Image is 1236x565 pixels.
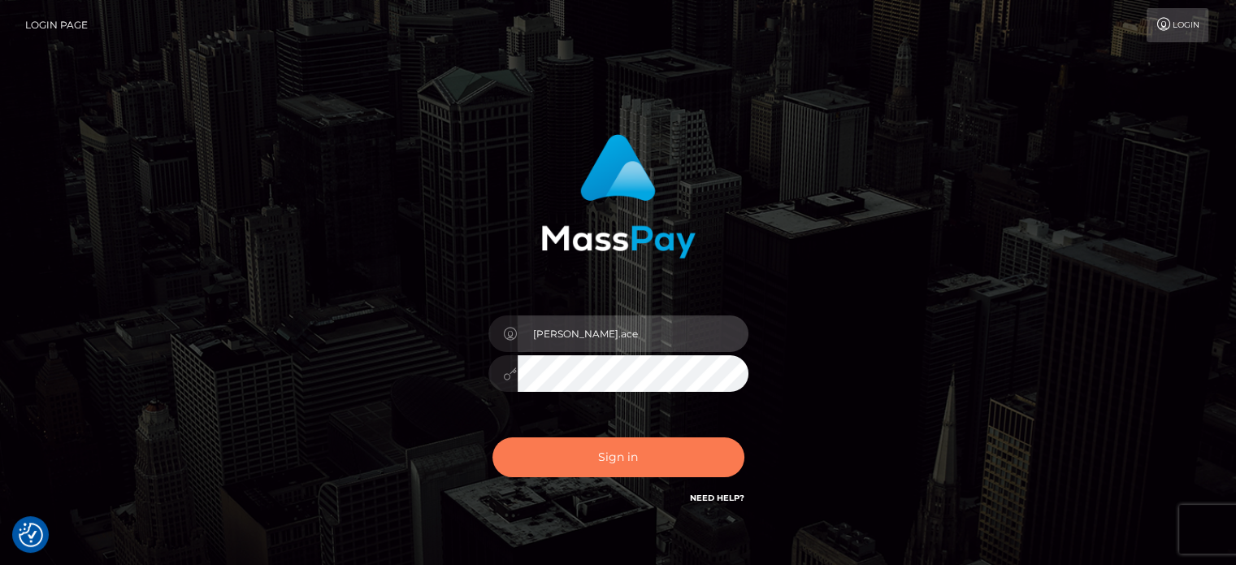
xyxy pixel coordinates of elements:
[518,315,748,352] input: Username...
[1147,8,1208,42] a: Login
[492,437,744,477] button: Sign in
[19,523,43,547] img: Revisit consent button
[690,493,744,503] a: Need Help?
[19,523,43,547] button: Consent Preferences
[25,8,88,42] a: Login Page
[541,134,696,259] img: MassPay Login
